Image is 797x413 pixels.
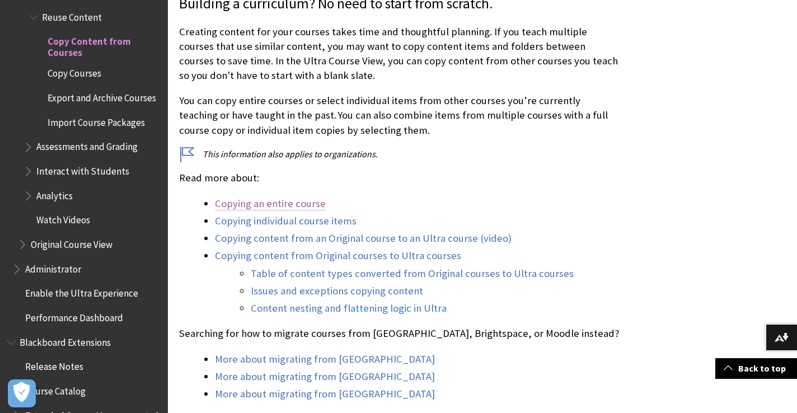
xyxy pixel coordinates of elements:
[715,358,797,379] a: Back to top
[20,333,111,348] span: Blackboard Extensions
[25,308,123,323] span: Performance Dashboard
[48,113,145,128] span: Import Course Packages
[179,326,620,341] p: Searching for how to migrate courses from [GEOGRAPHIC_DATA], Brightspace, or Moodle instead?
[8,379,36,407] button: Open Preferences
[25,357,83,372] span: Release Notes
[36,211,90,226] span: Watch Videos
[42,8,102,23] span: Reuse Content
[251,302,447,315] a: Content nesting and flattening logic in Ultra
[215,387,435,401] a: More about migrating from [GEOGRAPHIC_DATA]
[215,249,461,262] a: Copying content from Original courses to Ultra courses
[179,171,620,185] p: Read more about:
[215,232,512,245] a: Copying content from an Original course to an Ultra course (video)
[251,267,574,280] a: Table of content types converted from Original courses to Ultra courses
[36,162,129,177] span: Interact with Students
[215,197,326,210] a: Copying an entire course
[251,284,423,298] a: Issues and exceptions copying content
[25,284,138,299] span: Enable the Ultra Experience
[25,260,81,275] span: Administrator
[48,88,156,104] span: Export and Archive Courses
[215,370,435,383] a: More about migrating from [GEOGRAPHIC_DATA]
[179,25,620,83] p: Creating content for your courses takes time and thoughtful planning. If you teach multiple cours...
[25,382,86,397] span: Course Catalog
[48,32,160,58] span: Copy Content from Courses
[179,93,620,138] p: You can copy entire courses or select individual items from other courses you’re currently teachi...
[215,214,357,228] a: Copying individual course items
[179,148,620,160] p: This information also applies to organizations.
[48,64,101,79] span: Copy Courses
[215,353,435,366] a: More about migrating from [GEOGRAPHIC_DATA]
[36,186,73,201] span: Analytics
[31,235,112,250] span: Original Course View
[36,138,138,153] span: Assessments and Grading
